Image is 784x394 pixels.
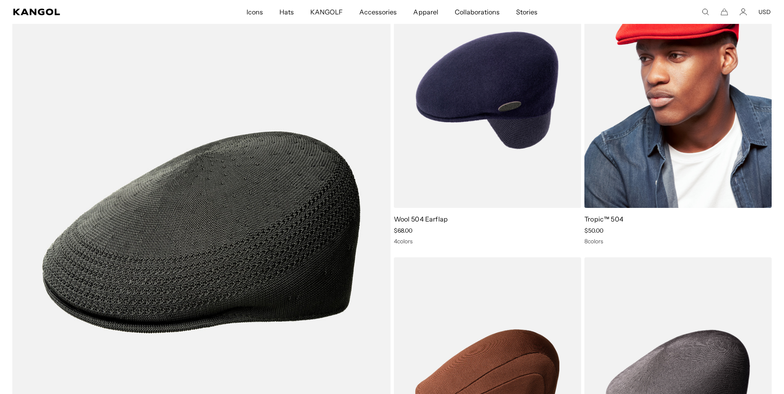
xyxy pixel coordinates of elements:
summary: Search here [702,8,709,16]
button: USD [758,8,771,16]
a: Account [740,8,747,16]
a: Wool 504 Earflap [394,215,448,223]
span: $50.00 [584,227,603,234]
a: Tropic™ 504 [584,215,624,223]
a: Kangol [13,9,163,15]
span: $68.00 [394,227,412,234]
div: 8 colors [584,238,772,245]
button: Cart [721,8,728,16]
div: 4 colors [394,238,581,245]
